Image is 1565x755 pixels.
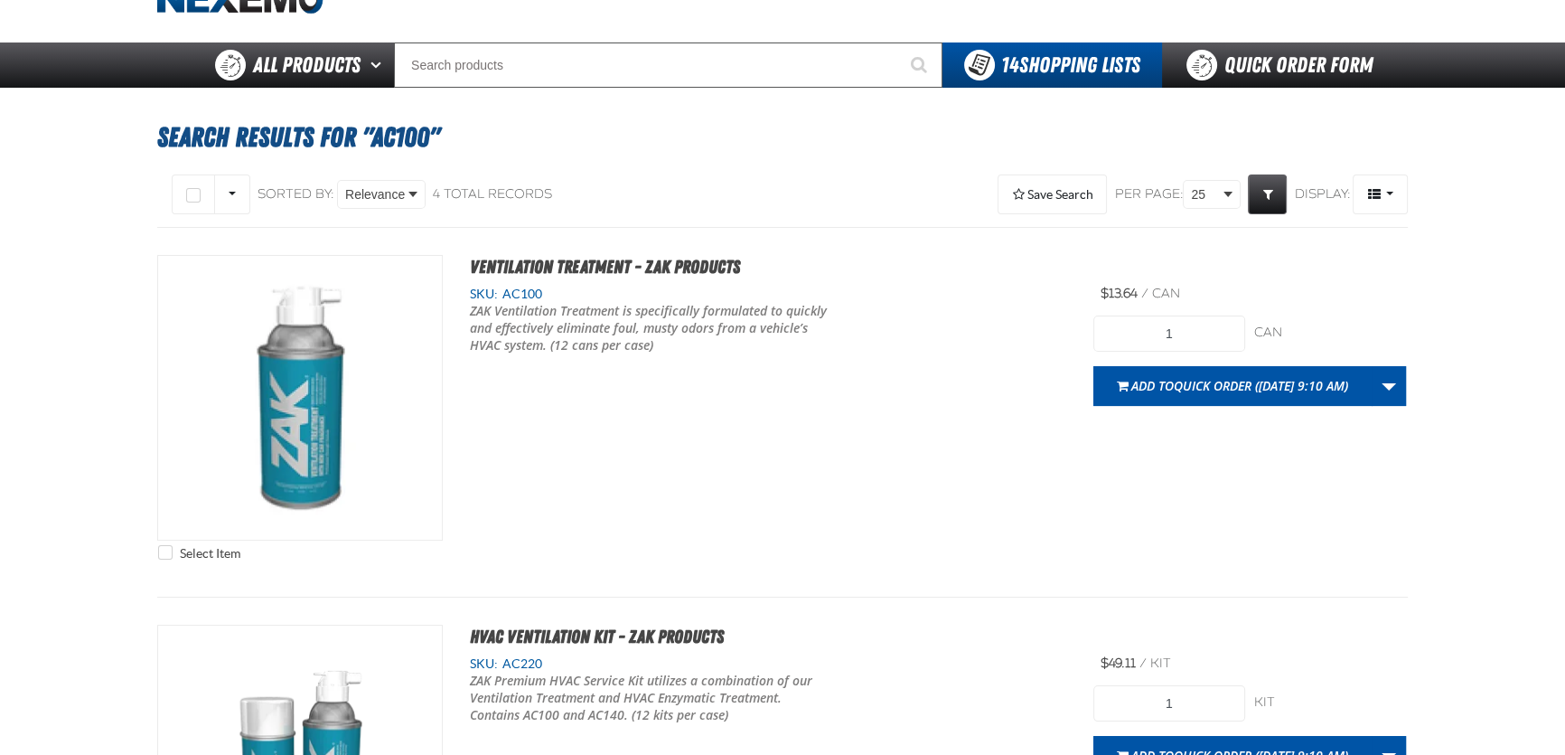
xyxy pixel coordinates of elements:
button: Expand or Collapse Saved Search drop-down to save a search query [998,175,1107,214]
a: More Actions [1372,366,1406,406]
span: Sorted By: [258,186,334,202]
span: $13.64 [1101,286,1138,301]
span: AC100 [498,287,542,301]
input: Product Quantity [1093,685,1245,722]
div: SKU: [470,286,1066,303]
input: Search [394,42,942,88]
span: $49.11 [1101,656,1136,671]
span: kit [1150,656,1171,671]
h1: Search Results for "AC100" [157,113,1408,162]
div: 4 total records [433,186,552,203]
span: / [1139,656,1147,671]
strong: 14 [1001,52,1019,78]
img: Ventilation Treatment - ZAK Products [158,256,442,540]
a: HVAC Ventilation Kit - ZAK Products [470,626,724,647]
span: / [1141,286,1148,301]
div: kit [1254,694,1406,712]
div: SKU: [470,656,1066,673]
button: Add toQuick Order ([DATE] 9:10 AM) [1093,366,1373,406]
span: Per page: [1114,186,1183,203]
span: Add to [1131,377,1348,394]
span: Display: [1294,186,1350,202]
input: Select Item [158,545,173,560]
: View Details of the Ventilation Treatment - ZAK Products [158,256,442,540]
p: ZAK Ventilation Treatment is specifically formulated to quickly and effectively eliminate foul, m... [470,303,828,354]
span: can [1152,286,1180,301]
input: Product Quantity [1093,316,1245,352]
span: All Products [253,49,361,81]
label: Select Item [158,545,240,562]
a: Ventilation Treatment - ZAK Products [470,256,740,278]
a: Expand or Collapse Grid Filters [1248,175,1287,214]
span: Relevance [345,185,405,204]
button: You have 14 Shopping Lists. Open to view details [942,42,1162,88]
span: Shopping Lists [1001,52,1140,78]
span: Product Grid Views Toolbar [1354,175,1407,213]
span: 25 [1191,185,1220,204]
button: Open All Products pages [364,42,394,88]
button: Start Searching [897,42,942,88]
span: AC220 [498,656,542,671]
p: ZAK Premium HVAC Service Kit utilizes a combination of our Ventilation Treatment and HVAC Enzymat... [470,673,828,724]
a: Quick Order Form [1162,42,1407,88]
span: Save Search [1026,187,1092,202]
div: can [1254,325,1406,342]
button: Rows selection options [214,175,250,214]
span: Quick Order ([DATE] 9:10 AM) [1174,377,1348,394]
button: Product Grid Views Toolbar [1353,175,1408,214]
